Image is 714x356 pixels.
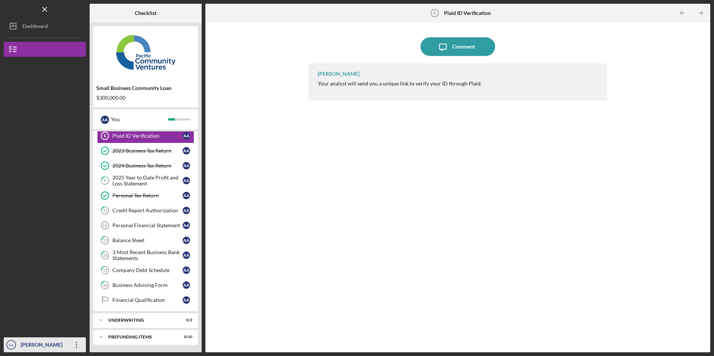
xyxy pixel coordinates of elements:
[97,128,194,143] a: 6Plaid ID VerificationAA
[433,11,435,15] tspan: 6
[19,337,67,354] div: [PERSON_NAME]
[318,81,482,87] div: Your analyst will send you a unique link to verify your ID through Plaid.
[183,207,190,214] div: A A
[112,267,183,273] div: Company Debt Schedule
[112,222,183,228] div: Personal Financial Statement
[102,223,107,228] tspan: 12
[111,113,168,126] div: You
[444,10,491,16] b: Plaid ID Verification
[97,248,194,263] a: 143 Most Recent Business Bank StatementsAA
[135,10,156,16] b: Checklist
[452,37,475,56] div: Comment
[112,193,183,199] div: Personal Tax Return
[96,85,195,91] div: Small Business Community Loan
[183,237,190,244] div: A A
[93,30,198,75] img: Product logo
[97,233,194,248] a: 13Balance SheetAA
[97,188,194,203] a: Personal Tax ReturnAA
[104,134,106,138] tspan: 6
[183,177,190,184] div: A A
[97,158,194,173] a: 2024 Business Tax ReturnAA
[97,218,194,233] a: 12Personal Financial StatementAA
[97,173,194,188] a: 92025 Year to Date Profit and Loss StatementAA
[112,249,183,261] div: 3 Most Recent Business Bank Statements
[103,283,108,288] tspan: 16
[183,222,190,229] div: A A
[9,343,14,347] text: AA
[420,37,495,56] button: Comment
[103,238,107,243] tspan: 13
[183,252,190,259] div: A A
[179,335,192,339] div: 0 / 10
[108,318,174,322] div: Underwriting
[183,132,190,140] div: A A
[112,297,183,303] div: Financial Qualification
[4,337,86,352] button: AA[PERSON_NAME]
[183,147,190,154] div: A A
[179,318,192,322] div: 0 / 2
[96,95,195,101] div: $300,000.00
[183,281,190,289] div: A A
[97,143,194,158] a: 2023 Business Tax ReturnAA
[318,71,360,77] div: [PERSON_NAME]
[97,278,194,293] a: 16Business Advising FormAA
[108,335,174,339] div: Prefunding Items
[183,296,190,304] div: A A
[103,253,108,258] tspan: 14
[97,263,194,278] a: 15Company Debt ScheduleAA
[112,282,183,288] div: Business Advising Form
[22,19,48,35] div: Dashboard
[183,162,190,169] div: A A
[4,19,86,34] button: Dashboard
[104,178,106,183] tspan: 9
[183,192,190,199] div: A A
[103,268,107,273] tspan: 15
[112,163,183,169] div: 2024 Business Tax Return
[112,207,183,213] div: Credit Report Authorization
[112,133,183,139] div: Plaid ID Verification
[112,237,183,243] div: Balance Sheet
[101,116,109,124] div: A A
[112,175,183,187] div: 2025 Year to Date Profit and Loss Statement
[97,293,194,307] a: Financial QualificationAA
[103,208,107,213] tspan: 11
[97,203,194,218] a: 11Credit Report AuthorizationAA
[112,148,183,154] div: 2023 Business Tax Return
[183,266,190,274] div: A A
